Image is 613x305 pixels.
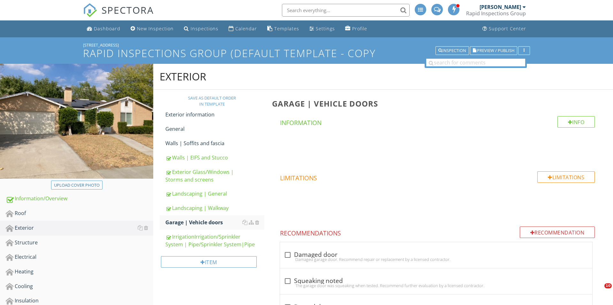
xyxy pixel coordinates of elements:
div: Item [161,256,257,268]
h4: Limitations [280,171,595,182]
a: Templates [265,23,302,35]
span: 10 [604,283,612,288]
span: SPECTORA [102,3,154,17]
a: Calendar [226,23,260,35]
div: Insulation [6,297,153,305]
div: Exterior Glass/Windows | Storms and screens [165,168,264,183]
div: Inspection [438,48,466,53]
div: The garage door was squeaking when tested. Recommend further evaluation by a licensed contractor. [284,283,588,288]
h3: Garage | Vehicle doors [272,99,603,108]
div: Information/Overview [6,195,153,203]
div: Walls | EIFS and Stucco [165,154,264,161]
div: Settings [316,26,335,32]
div: Landscaping | General [165,190,264,197]
div: Calendar [235,26,257,32]
div: IrrigationIrrigation/Sprinkler System | Pipe/Sprinkler System|Pipe [165,233,264,248]
iframe: Intercom live chat [591,283,607,299]
a: Inspections [181,23,221,35]
div: Exterior [160,70,206,83]
button: Upload cover photo [51,181,102,190]
div: Damaged garage door. Recommend repair or replacement by a licensed contractor. [284,257,588,262]
h4: Recommendations [280,227,595,237]
div: New Inspection [137,26,174,32]
a: Inspection [435,47,469,53]
a: Settings [307,23,337,35]
a: New Inspection [128,23,176,35]
div: Walls | Soffits and fascia [165,139,264,147]
h1: Rapid Inspections Group (default template - Copy [83,48,530,59]
a: Profile [343,23,370,35]
div: Templates [274,26,299,32]
div: Rapid Inspections Group [466,10,526,17]
div: Structure [6,239,153,247]
div: Roof [6,209,153,218]
div: Support Center [489,26,526,32]
div: Limitations [537,171,595,183]
input: Search everything... [282,4,410,17]
div: Inspections [191,26,218,32]
div: Exterior [6,224,153,232]
div: Exterior information [165,111,264,118]
div: Recommendation [520,227,595,238]
a: Dashboard [84,23,123,35]
button: Inspection [435,46,469,55]
a: SPECTORA [83,9,154,22]
button: Preview / Publish [470,46,517,55]
div: General [165,125,264,133]
div: Cooling [6,282,153,291]
img: The Best Home Inspection Software - Spectora [83,3,97,17]
div: Landscaping | Walkway [165,204,264,212]
div: [STREET_ADDRESS] [83,42,530,48]
div: Garage | Vehicle doors [165,219,264,226]
div: Upload cover photo [54,182,100,189]
a: Support Center [480,23,529,35]
div: Info [557,116,595,128]
h4: Information [280,116,595,127]
div: Save as default order in template [188,95,236,108]
button: Save as default orderin template [185,97,238,106]
div: Electrical [6,253,153,261]
div: Dashboard [94,26,120,32]
span: Preview / Publish [477,48,514,53]
div: [PERSON_NAME] [480,4,521,10]
div: Heating [6,268,153,276]
input: search for comments [426,59,525,66]
div: Profile [352,26,367,32]
a: Preview / Publish [470,47,517,53]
